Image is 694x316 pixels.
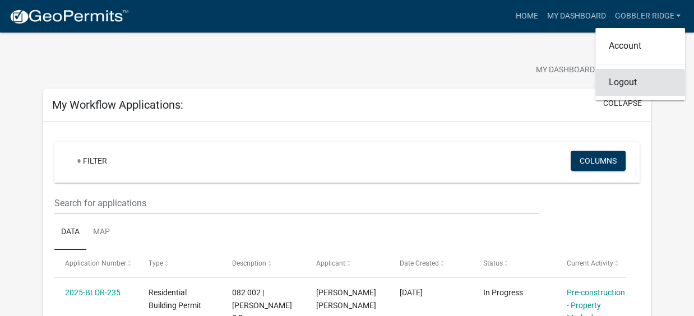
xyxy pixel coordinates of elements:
span: Applicant [316,259,345,267]
a: 2025-BLDR-235 [65,288,121,297]
a: Logout [595,69,685,96]
button: collapse [603,97,642,109]
span: In Progress [483,288,523,297]
input: Search for applications [54,192,539,215]
datatable-header-cell: Date Created [388,250,472,277]
a: Home [511,6,542,27]
button: My Dashboard Settingssettings [527,59,657,81]
datatable-header-cell: Type [138,250,221,277]
datatable-header-cell: Status [473,250,556,277]
span: Type [149,259,163,267]
span: Description [232,259,266,267]
span: Anthony Steve Newman [316,288,376,310]
datatable-header-cell: Application Number [54,250,138,277]
span: Application Number [65,259,126,267]
span: Residential Building Permit [149,288,201,310]
span: Date Created [400,259,439,267]
a: Data [54,215,86,250]
span: 08/03/2025 [400,288,423,297]
span: My Dashboard Settings [536,64,632,77]
datatable-header-cell: Description [221,250,305,277]
span: Current Activity [567,259,613,267]
a: My Dashboard [542,6,610,27]
a: Map [86,215,117,250]
div: Gobbler Ridge [595,28,685,100]
button: Columns [571,151,626,171]
a: Gobbler Ridge [610,6,685,27]
a: + Filter [68,151,116,171]
a: Account [595,32,685,59]
datatable-header-cell: Current Activity [556,250,640,277]
h5: My Workflow Applications: [52,98,183,111]
span: Status [483,259,503,267]
datatable-header-cell: Applicant [305,250,388,277]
